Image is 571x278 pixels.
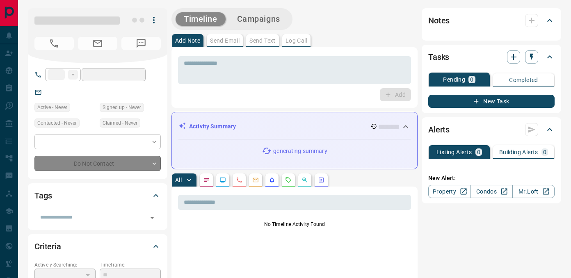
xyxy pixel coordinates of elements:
span: No Number [34,37,74,50]
p: 0 [470,77,473,82]
button: Open [146,212,158,223]
h2: Criteria [34,240,61,253]
h2: Alerts [428,123,450,136]
p: New Alert: [428,174,555,182]
a: Mr.Loft [512,185,555,198]
p: Completed [509,77,538,83]
span: No Number [121,37,161,50]
div: Tasks [428,47,555,67]
a: Condos [470,185,512,198]
span: Signed up - Never [103,103,141,112]
div: Criteria [34,237,161,256]
span: Claimed - Never [103,119,137,127]
svg: Emails [252,177,259,183]
span: Contacted - Never [37,119,77,127]
p: Pending [443,77,465,82]
button: Timeline [176,12,226,26]
p: Activity Summary [189,122,236,131]
svg: Requests [285,177,292,183]
a: -- [48,89,51,95]
h2: Tasks [428,50,449,64]
button: New Task [428,95,555,108]
svg: Opportunities [301,177,308,183]
p: 0 [477,149,480,155]
p: 0 [543,149,546,155]
p: Add Note [175,38,200,43]
div: Notes [428,11,555,30]
p: No Timeline Activity Found [178,221,411,228]
h2: Notes [428,14,450,27]
span: No Email [78,37,117,50]
div: Do Not Contact [34,156,161,171]
svg: Listing Alerts [269,177,275,183]
svg: Notes [203,177,210,183]
svg: Agent Actions [318,177,324,183]
p: Listing Alerts [436,149,472,155]
p: Building Alerts [499,149,538,155]
p: Timeframe: [100,261,161,269]
h2: Tags [34,189,52,202]
p: Actively Searching: [34,261,96,269]
svg: Calls [236,177,242,183]
svg: Lead Browsing Activity [219,177,226,183]
button: Campaigns [229,12,288,26]
div: Tags [34,186,161,205]
p: generating summary [273,147,327,155]
p: All [175,177,182,183]
div: Alerts [428,120,555,139]
div: Activity Summary [178,119,411,134]
span: Active - Never [37,103,67,112]
a: Property [428,185,471,198]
